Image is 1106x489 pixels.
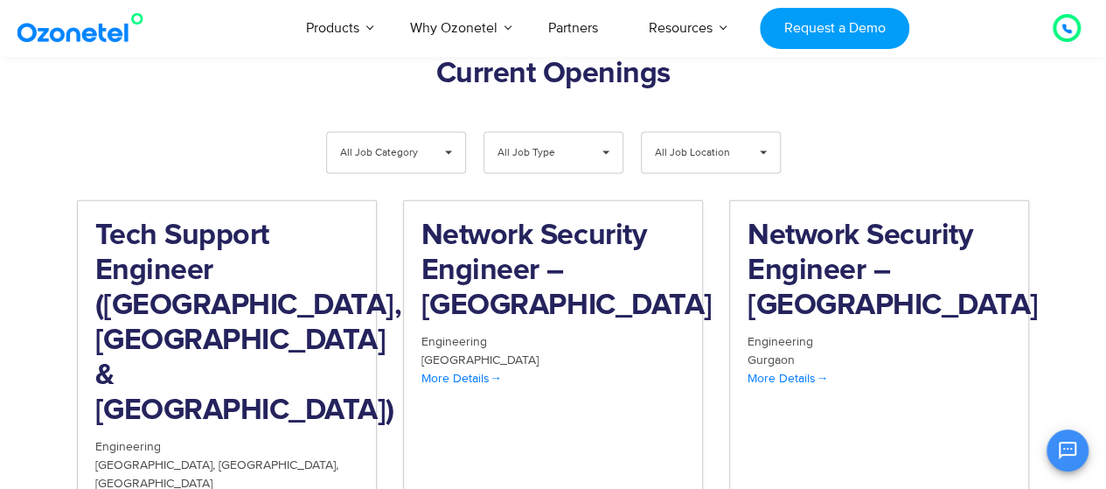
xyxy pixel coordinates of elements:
[421,353,539,367] span: [GEOGRAPHIC_DATA]
[219,458,338,472] span: [GEOGRAPHIC_DATA]
[77,57,1030,92] h2: Current Openings
[760,8,909,49] a: Request a Demo
[748,334,813,349] span: Engineering
[432,133,465,173] span: ▾
[748,219,1011,324] h2: Network Security Engineer – [GEOGRAPHIC_DATA]
[497,133,581,173] span: All Job Type
[95,439,161,454] span: Engineering
[421,371,502,386] span: More Details
[421,334,487,349] span: Engineering
[95,458,219,472] span: [GEOGRAPHIC_DATA]
[1047,430,1089,472] button: Open chat
[589,133,623,173] span: ▾
[421,219,685,324] h2: Network Security Engineer – [GEOGRAPHIC_DATA]
[747,133,780,173] span: ▾
[95,219,358,429] h2: Tech Support Engineer ([GEOGRAPHIC_DATA], [GEOGRAPHIC_DATA] & [GEOGRAPHIC_DATA])
[748,371,828,386] span: More Details
[748,353,795,367] span: Gurgaon
[655,133,738,173] span: All Job Location
[340,133,423,173] span: All Job Category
